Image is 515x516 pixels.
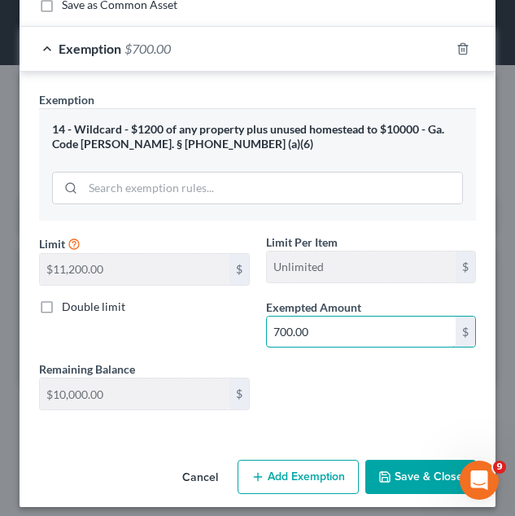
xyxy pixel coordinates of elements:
div: $ [229,378,249,409]
span: Exempted Amount [266,300,361,314]
div: $ [456,251,475,282]
span: Exemption [59,41,121,56]
input: -- [267,251,456,282]
div: $ [456,317,475,348]
button: Add Exemption [238,460,359,494]
div: $ [229,254,249,285]
input: -- [40,254,229,285]
span: Limit [39,237,65,251]
span: 9 [493,461,506,474]
input: Search exemption rules... [83,173,462,203]
iframe: Intercom live chat [460,461,499,500]
button: Cancel [169,461,231,494]
input: -- [40,378,229,409]
span: $700.00 [124,41,171,56]
span: Exemption [39,93,94,107]
label: Remaining Balance [39,361,135,378]
button: Save & Close [365,460,476,494]
label: Double limit [62,299,125,315]
label: Limit Per Item [266,234,338,251]
div: 14 - Wildcard - $1200 of any property plus unused homestead to $10000 - Ga. Code [PERSON_NAME]. §... [52,122,463,152]
input: 0.00 [267,317,456,348]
